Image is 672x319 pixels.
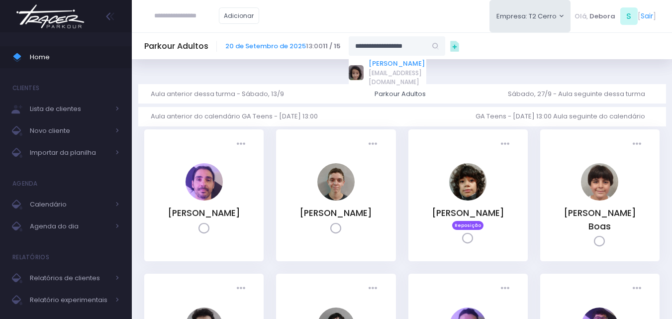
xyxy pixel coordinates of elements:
a: Aula anterior dessa turma - Sábado, 13/9 [151,84,292,104]
span: Olá, [575,11,588,21]
span: Reposição [452,221,484,230]
a: Henrique Villas Boas [581,194,618,203]
a: Arnaldo Barbosa Pinto [186,194,223,203]
span: Novo cliente [30,124,109,137]
span: Calendário [30,198,109,211]
a: [PERSON_NAME] [168,207,240,219]
span: Importar da planilha [30,146,109,159]
img: Artur de Carvalho Lunardini [317,163,355,201]
a: Aula anterior do calendário GA Teens - [DATE] 13:00 [151,107,326,126]
span: [EMAIL_ADDRESS][DOMAIN_NAME] [369,69,426,87]
img: Henrique Villas Boas [581,163,618,201]
span: Home [30,51,119,64]
span: S [620,7,638,25]
span: Agenda do dia [30,220,109,233]
span: Debora [589,11,615,21]
span: Lista de clientes [30,103,109,115]
a: 20 de Setembro de 2025 [225,41,306,51]
a: [PERSON_NAME] Boas [564,207,636,232]
a: [PERSON_NAME] [432,207,504,219]
h4: Clientes [12,78,39,98]
a: Artur de Carvalho Lunardini [317,194,355,203]
img: Arnaldo Barbosa Pinto [186,163,223,201]
a: [PERSON_NAME] [299,207,372,219]
a: [PERSON_NAME] [369,59,426,69]
a: Francisco Oliveira [449,194,486,203]
span: Relatórios de clientes [30,272,109,285]
img: Francisco Oliveira [449,163,486,201]
div: [ ] [571,5,660,27]
strong: 11 / 15 [323,41,341,51]
a: Adicionar [219,7,260,24]
a: Sair [641,11,653,21]
h5: Parkour Adultos [144,41,208,51]
a: Sábado, 27/9 - Aula seguinte dessa turma [508,84,653,104]
div: Parkour Adultos [375,89,426,99]
h4: Relatórios [12,247,49,267]
span: 13:00 [225,41,341,51]
a: GA Teens - [DATE] 13:00 Aula seguinte do calendário [476,107,653,126]
h4: Agenda [12,174,38,194]
span: Relatório experimentais [30,294,109,307]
